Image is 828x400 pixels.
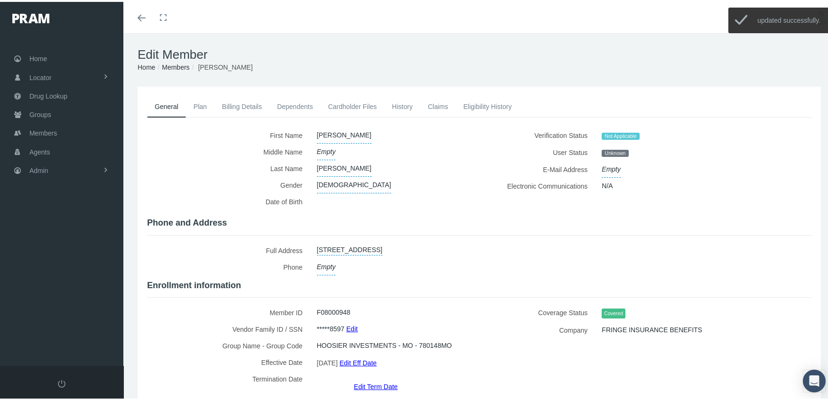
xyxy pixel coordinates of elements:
span: [PERSON_NAME] [317,125,372,142]
a: Billing Details [214,94,270,115]
label: Electronic Communications [486,176,595,192]
label: Vendor Family ID / SSN [147,319,310,336]
span: Unknown [602,148,628,155]
span: Covered [602,307,625,317]
span: Empty [317,257,336,273]
a: Edit Term Date [354,378,398,391]
a: Plan [186,94,214,115]
label: Phone [147,257,310,273]
label: Gender [147,175,310,191]
span: HOOSIER INVESTMENTS - MO - 780148MO [317,336,452,352]
span: FRINGE INSURANCE BENEFITS [602,320,702,336]
span: Admin [29,160,48,178]
a: General [147,94,186,116]
a: Cardholder Files [320,94,384,115]
label: First Name [147,125,310,142]
label: Coverage Status [486,302,595,320]
a: Members [162,62,189,69]
span: Locator [29,67,52,85]
a: Dependents [270,94,321,115]
div: Open Intercom Messenger [803,368,826,391]
label: Company [486,320,595,336]
a: Edit [346,320,358,334]
label: Last Name [147,158,310,175]
span: [PERSON_NAME] [317,158,372,175]
span: F08000948 [317,302,351,318]
span: N/A [602,176,613,192]
label: Full Address [147,240,310,257]
span: [DEMOGRAPHIC_DATA] [317,175,391,191]
label: Termination Date [147,369,310,390]
h4: Enrollment information [147,279,811,289]
span: [PERSON_NAME] [198,62,252,69]
h4: Phone and Address [147,216,811,227]
label: Middle Name [147,142,310,158]
span: Drug Lookup [29,85,67,103]
label: Verification Status [486,125,595,142]
label: Effective Date [147,352,310,369]
span: Home [29,48,47,66]
a: [STREET_ADDRESS] [317,240,382,254]
label: Group Name - Group Code [147,336,310,352]
span: Empty [317,142,336,158]
img: PRAM_20_x_78.png [12,12,49,21]
h1: Edit Member [138,45,821,60]
a: Home [138,62,155,69]
span: Members [29,122,57,140]
label: Member ID [147,302,310,319]
span: [DATE] [317,354,338,368]
label: User Status [486,142,595,159]
a: History [384,94,420,115]
label: E-Mail Address [486,159,595,176]
a: Eligibility History [456,94,519,115]
a: Edit Eff Date [339,354,376,368]
a: Claims [420,94,456,115]
label: Date of Birth [147,191,310,211]
span: Agents [29,141,50,159]
span: Not Applicable [602,131,640,138]
span: Groups [29,104,51,122]
span: Empty [602,159,621,176]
